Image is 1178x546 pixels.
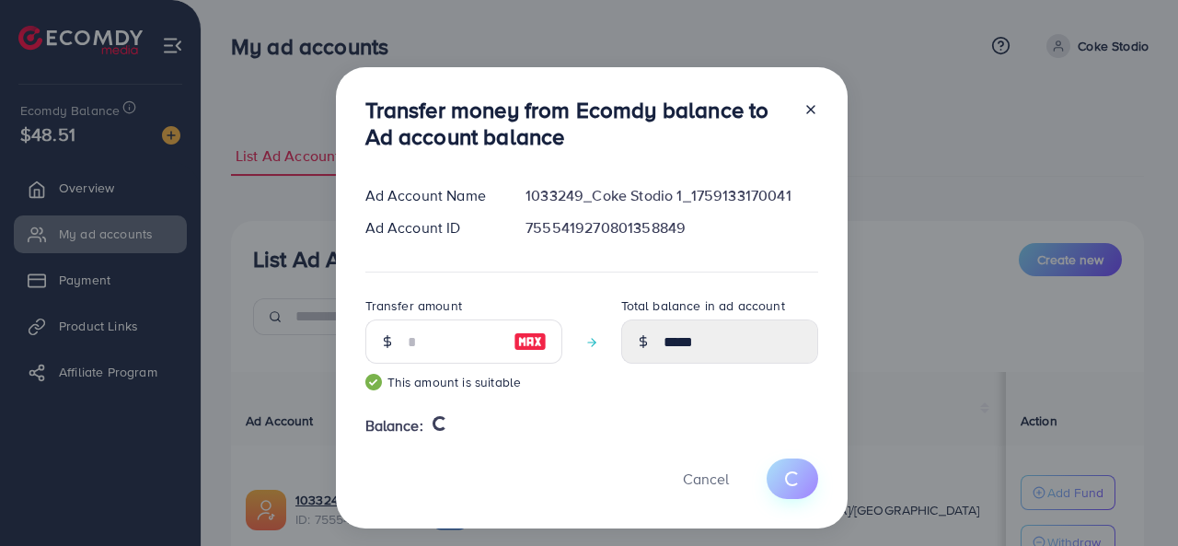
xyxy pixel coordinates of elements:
span: Cancel [683,469,729,489]
div: Ad Account Name [351,185,512,206]
h3: Transfer money from Ecomdy balance to Ad account balance [365,97,789,150]
span: Balance: [365,415,423,436]
iframe: Chat [1100,463,1164,532]
div: 7555419270801358849 [511,217,832,238]
img: image [514,331,547,353]
button: Cancel [660,459,752,498]
img: guide [365,374,382,390]
small: This amount is suitable [365,373,562,391]
label: Total balance in ad account [621,296,785,315]
div: Ad Account ID [351,217,512,238]
div: 1033249_Coke Stodio 1_1759133170041 [511,185,832,206]
label: Transfer amount [365,296,462,315]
